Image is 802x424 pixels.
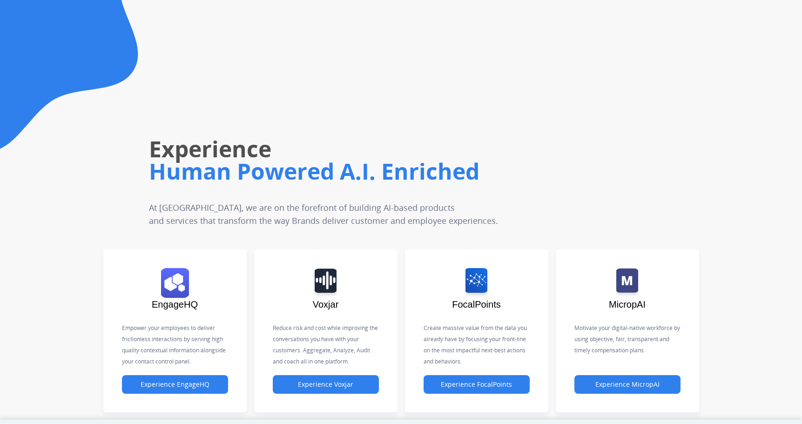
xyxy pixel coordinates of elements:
[152,299,198,310] span: EngageHQ
[122,375,228,394] button: Experience EngageHQ
[161,268,189,298] img: logo
[149,201,510,227] p: At [GEOGRAPHIC_DATA], we are on the forefront of building AI-based products and services that tra...
[315,268,337,298] img: logo
[424,381,530,389] a: Experience FocalPoints
[149,156,569,186] h1: Human Powered A.I. Enriched
[574,375,681,394] button: Experience MicropAI
[273,323,379,367] p: Reduce risk and cost while improving the conversations you have with your customers. Aggregate, A...
[149,134,569,164] h1: Experience
[452,299,501,310] span: FocalPoints
[424,323,530,367] p: Create massive value from the data you already have by focusing your front-line on the most impac...
[273,381,379,389] a: Experience Voxjar
[273,375,379,394] button: Experience Voxjar
[574,381,681,389] a: Experience MicropAI
[122,381,228,389] a: Experience EngageHQ
[616,268,638,298] img: logo
[122,323,228,367] p: Empower your employees to deliver frictionless interactions by serving high quality contextual in...
[424,375,530,394] button: Experience FocalPoints
[609,299,646,310] span: MicropAI
[313,299,339,310] span: Voxjar
[465,268,487,298] img: logo
[574,323,681,356] p: Motivate your digital-native workforce by using objective, fair, transparent and timely compensat...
